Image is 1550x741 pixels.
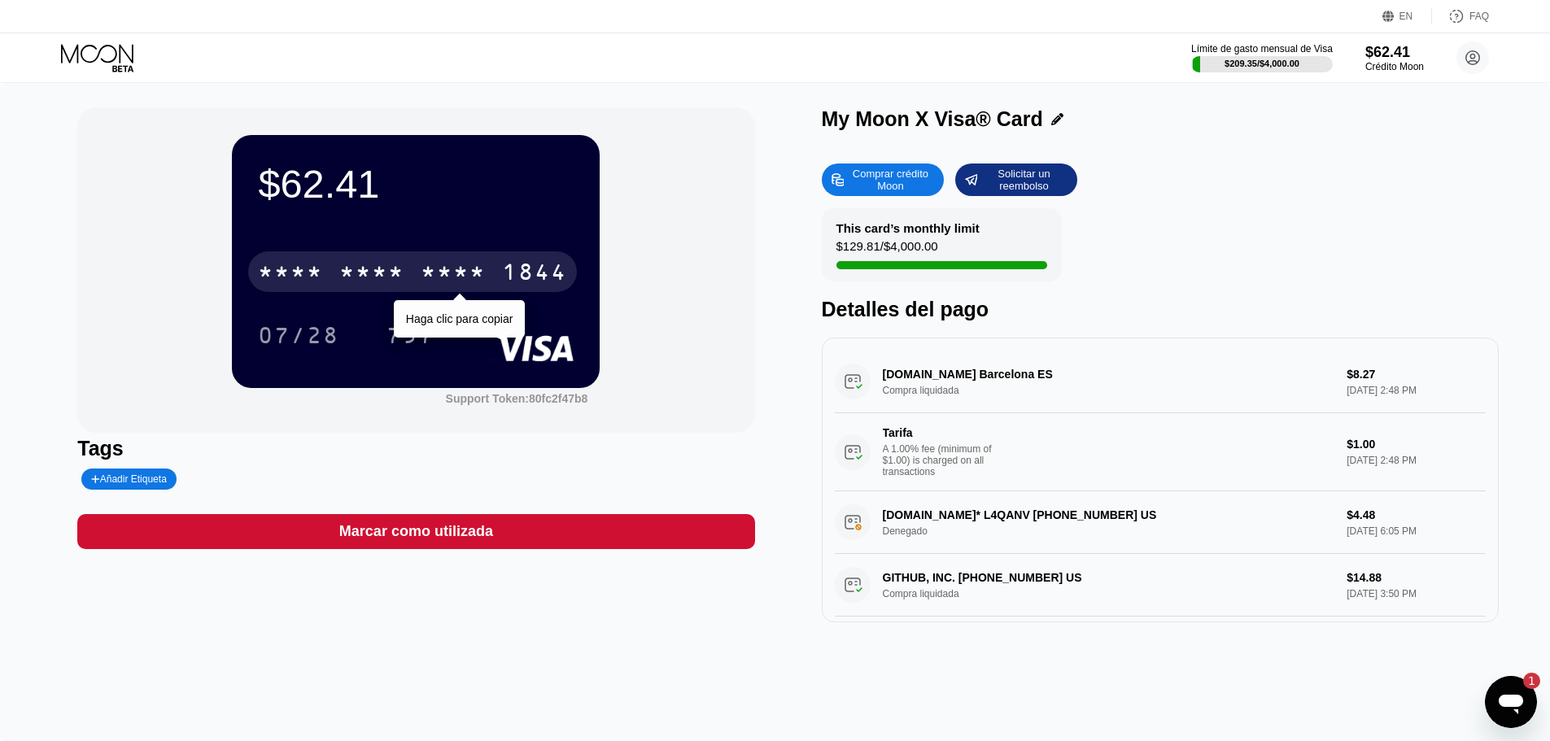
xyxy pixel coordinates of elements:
div: Marcar como utilizada [339,522,493,541]
div: Añadir Etiqueta [91,473,167,485]
div: Comprar crédito Moon [845,167,935,193]
div: Haga clic para copiar [406,312,513,325]
iframe: Número de mensajes sin leer [1508,673,1540,689]
div: EN [1399,11,1413,22]
div: $1.00 [1347,438,1485,451]
div: Marcar como utilizada [77,514,754,549]
div: 757 [374,315,448,355]
div: My Moon X Visa® Card [822,107,1043,131]
div: A 1.00% fee (minimum of $1.00) is charged on all transactions [883,443,1005,477]
div: Crédito Moon [1365,61,1424,72]
div: 1844 [502,261,567,287]
div: Tags [77,437,754,460]
div: $129.81 / $4,000.00 [836,239,938,261]
div: TarifaA 1.00% fee (minimum of $1.00) is charged on all transactions$1.00[DATE] 3:50 PM [835,617,1486,695]
div: 07/28 [246,315,351,355]
div: 757 [386,325,435,351]
div: Support Token:80fc2f47b8 [446,392,588,405]
div: $62.41Crédito Moon [1365,44,1424,72]
div: Añadir Etiqueta [81,469,177,490]
div: EN [1382,8,1432,24]
div: FAQ [1469,11,1489,22]
div: Solicitar un reembolso [955,163,1077,196]
div: Support Token: 80fc2f47b8 [446,392,588,405]
div: $209.35 / $4,000.00 [1225,59,1299,68]
div: Límite de gasto mensual de Visa [1191,43,1333,54]
div: This card’s monthly limit [836,221,980,235]
div: Comprar crédito Moon [822,163,944,196]
div: TarifaA 1.00% fee (minimum of $1.00) is charged on all transactions$1.00[DATE] 2:48 PM [835,413,1486,491]
div: Detalles del pago [822,298,1499,321]
div: FAQ [1432,8,1489,24]
div: [DATE] 2:48 PM [1347,455,1485,466]
iframe: Botón para iniciar la ventana de mensajería, 1 mensaje sin leer [1485,676,1537,728]
div: $62.41 [258,161,574,207]
div: Límite de gasto mensual de Visa$209.35/$4,000.00 [1191,43,1333,72]
div: 07/28 [258,325,339,351]
div: Solicitar un reembolso [979,167,1068,193]
div: $62.41 [1365,44,1424,61]
div: Tarifa [883,426,997,439]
